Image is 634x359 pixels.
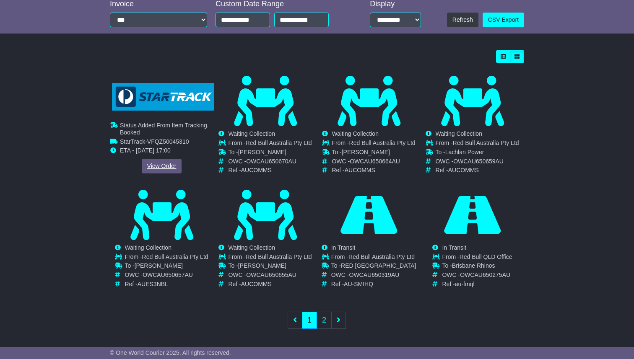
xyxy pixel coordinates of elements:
[331,253,416,263] td: From -
[442,244,466,251] span: In Transit
[138,281,168,287] span: AUES3NBL
[120,138,145,145] span: StarTrack
[349,271,400,278] span: OWCAU650319AU
[442,262,512,271] td: To -
[435,130,482,137] span: Waiting Collection
[349,139,416,146] span: Red Bull Australia Pty Ltd
[110,349,231,356] span: © One World Courier 2025. All rights reserved.
[246,253,312,260] span: Red Bull Australia Pty Ltd
[246,271,296,278] span: OWCAU650655AU
[125,244,171,251] span: Waiting Collection
[452,262,495,269] span: Brisbane Rhinos
[228,167,312,174] td: Ref -
[332,149,415,158] td: To -
[228,158,312,167] td: OWC -
[453,139,519,146] span: Red Bull Australia Pty Ltd
[241,167,272,173] span: AUCOMMS
[447,13,478,27] button: Refresh
[143,271,193,278] span: OWCAU650657AU
[332,167,415,174] td: Ref -
[302,312,317,329] a: 1
[125,281,208,288] td: Ref -
[442,271,512,281] td: OWC -
[228,130,275,137] span: Waiting Collection
[142,253,208,260] span: Red Bull Australia Pty Ltd
[125,262,208,271] td: To -
[135,262,183,269] span: [PERSON_NAME]
[246,158,296,165] span: OWCAU650670AU
[331,281,416,288] td: Ref -
[435,167,519,174] td: Ref -
[112,83,215,111] img: GetCarrierServiceLogo
[120,138,213,147] td: -
[345,167,375,173] span: AUCOMMS
[332,130,379,137] span: Waiting Collection
[147,138,189,145] span: VFQZ50045310
[228,139,312,149] td: From -
[331,262,416,271] td: To -
[228,262,312,271] td: To -
[483,13,524,27] a: CSV Export
[341,262,416,269] span: RED [GEOGRAPHIC_DATA]
[238,262,286,269] span: [PERSON_NAME]
[435,139,519,149] td: From -
[228,244,275,251] span: Waiting Collection
[342,149,390,155] span: [PERSON_NAME]
[241,281,272,287] span: AUCOMMS
[332,139,415,149] td: From -
[344,281,373,287] span: AU-SMIHQ
[453,158,504,165] span: OWCAU650659AU
[331,244,356,251] span: In Transit
[350,158,400,165] span: OWCAU650664AU
[348,253,415,260] span: Red Bull Australia Pty Ltd
[460,253,512,260] span: Red Bull QLD Office
[228,253,312,263] td: From -
[442,253,512,263] td: From -
[448,167,479,173] span: AUCOMMS
[445,149,484,155] span: Lachlan Power
[442,281,512,288] td: Ref -
[228,281,312,288] td: Ref -
[332,158,415,167] td: OWC -
[142,159,182,173] a: View Order
[455,281,475,287] span: au-fmql
[125,271,208,281] td: OWC -
[120,147,171,154] span: ETA - [DATE] 17:00
[228,271,312,281] td: OWC -
[331,271,416,281] td: OWC -
[238,149,286,155] span: [PERSON_NAME]
[435,149,519,158] td: To -
[435,158,519,167] td: OWC -
[460,271,510,278] span: OWCAU650275AU
[317,312,332,329] a: 2
[120,122,209,136] span: Status Added From Item Tracking. Booked
[228,149,312,158] td: To -
[246,139,312,146] span: Red Bull Australia Pty Ltd
[125,253,208,263] td: From -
